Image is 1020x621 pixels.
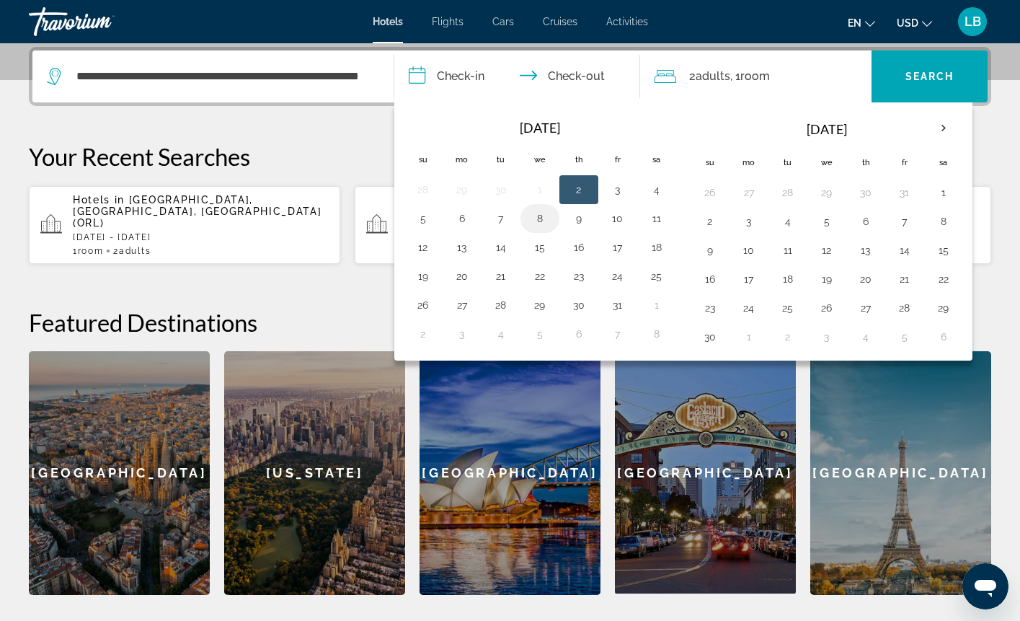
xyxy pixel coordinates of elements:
[113,246,151,256] span: 2
[645,324,668,344] button: Day 8
[924,112,963,145] button: Next month
[606,16,648,27] a: Activities
[528,180,551,200] button: Day 1
[854,298,877,318] button: Day 27
[412,208,435,229] button: Day 5
[606,324,629,344] button: Day 7
[567,237,590,257] button: Day 16
[699,182,722,203] button: Day 26
[451,324,474,344] button: Day 3
[528,237,551,257] button: Day 15
[606,237,629,257] button: Day 17
[528,324,551,344] button: Day 5
[615,351,796,595] a: [GEOGRAPHIC_DATA]
[897,12,932,33] button: Change currency
[645,266,668,286] button: Day 25
[373,16,403,27] span: Hotels
[815,240,838,260] button: Day 12
[451,266,474,286] button: Day 20
[29,142,991,171] p: Your Recent Searches
[412,180,435,200] button: Day 28
[730,66,770,87] span: , 1
[699,269,722,289] button: Day 16
[443,112,637,144] th: [DATE]
[848,17,861,29] span: en
[451,180,474,200] button: Day 29
[696,69,730,83] span: Adults
[854,327,877,347] button: Day 4
[872,50,988,102] button: Search
[776,298,799,318] button: Day 25
[567,208,590,229] button: Day 9
[32,50,988,102] div: Search widget
[932,240,955,260] button: Day 15
[776,211,799,232] button: Day 4
[73,194,125,206] span: Hotels in
[451,295,474,315] button: Day 27
[932,327,955,347] button: Day 6
[412,295,435,315] button: Day 26
[489,180,513,200] button: Day 30
[737,211,760,232] button: Day 3
[897,17,918,29] span: USD
[355,185,666,265] button: [GEOGRAPHIC_DATA] & Spa All Inclusive ([GEOGRAPHIC_DATA], [GEOGRAPHIC_DATA]) and Nearby Hotels[DA...
[492,16,514,27] a: Cars
[615,351,796,594] div: [GEOGRAPHIC_DATA]
[810,351,991,595] div: [GEOGRAPHIC_DATA]
[224,351,405,595] div: [US_STATE]
[932,269,955,289] button: Day 22
[699,240,722,260] button: Day 9
[729,112,924,146] th: [DATE]
[412,237,435,257] button: Day 12
[737,298,760,318] button: Day 24
[854,182,877,203] button: Day 30
[29,308,991,337] h2: Featured Destinations
[29,3,173,40] a: Travorium
[815,211,838,232] button: Day 5
[954,6,991,37] button: User Menu
[489,208,513,229] button: Day 7
[815,298,838,318] button: Day 26
[893,298,916,318] button: Day 28
[567,295,590,315] button: Day 30
[73,194,321,229] span: [GEOGRAPHIC_DATA], [GEOGRAPHIC_DATA], [GEOGRAPHIC_DATA] (ORL)
[893,240,916,260] button: Day 14
[420,351,600,595] a: [GEOGRAPHIC_DATA]
[893,211,916,232] button: Day 7
[29,351,210,595] div: [GEOGRAPHIC_DATA]
[640,50,872,102] button: Travelers: 2 adults, 0 children
[776,327,799,347] button: Day 2
[567,180,590,200] button: Day 2
[451,237,474,257] button: Day 13
[543,16,577,27] a: Cruises
[528,295,551,315] button: Day 29
[699,211,722,232] button: Day 2
[854,211,877,232] button: Day 6
[740,69,770,83] span: Room
[776,240,799,260] button: Day 11
[645,237,668,257] button: Day 18
[489,237,513,257] button: Day 14
[645,295,668,315] button: Day 1
[412,324,435,344] button: Day 2
[645,180,668,200] button: Day 4
[776,269,799,289] button: Day 18
[119,246,151,256] span: Adults
[737,327,760,347] button: Day 1
[451,208,474,229] button: Day 6
[815,327,838,347] button: Day 3
[893,327,916,347] button: Day 5
[645,208,668,229] button: Day 11
[854,269,877,289] button: Day 20
[699,327,722,347] button: Day 30
[932,182,955,203] button: Day 1
[848,12,875,33] button: Change language
[567,324,590,344] button: Day 6
[489,266,513,286] button: Day 21
[606,266,629,286] button: Day 24
[815,182,838,203] button: Day 29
